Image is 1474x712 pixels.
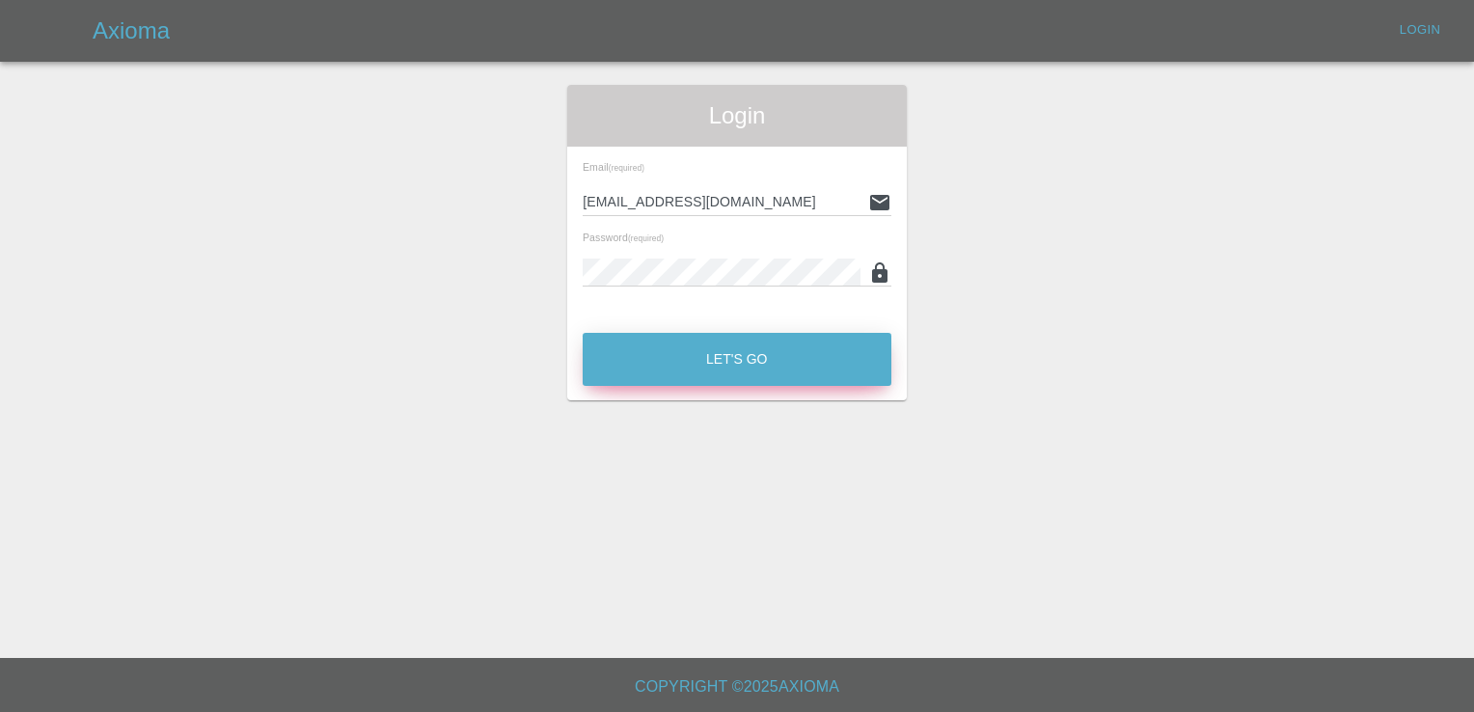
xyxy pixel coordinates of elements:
[583,232,664,243] span: Password
[583,100,891,131] span: Login
[15,673,1459,700] h6: Copyright © 2025 Axioma
[583,333,891,386] button: Let's Go
[609,164,644,173] small: (required)
[628,234,664,243] small: (required)
[93,15,170,46] h5: Axioma
[1389,15,1451,45] a: Login
[583,161,644,173] span: Email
